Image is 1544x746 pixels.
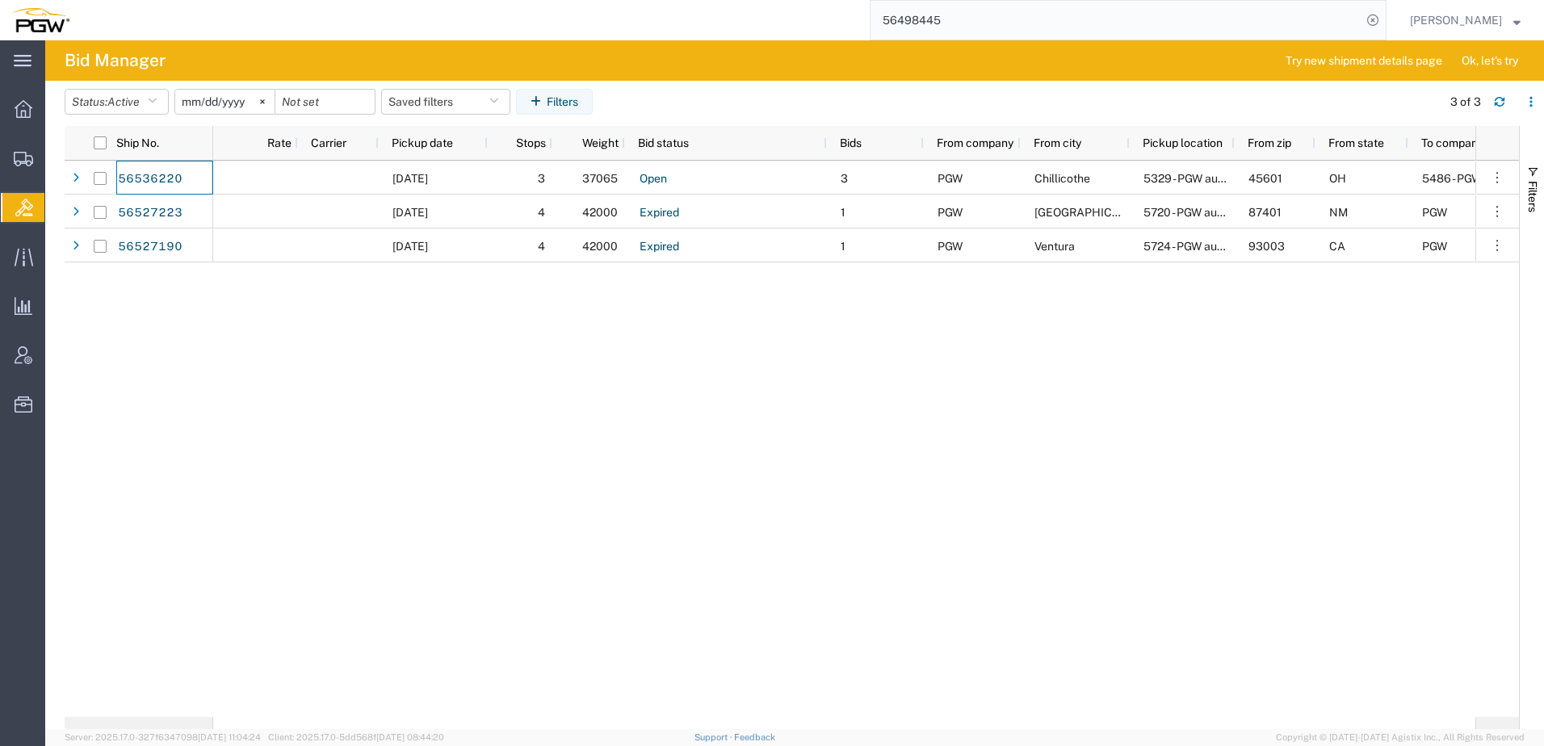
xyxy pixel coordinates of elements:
[117,166,183,192] a: 56536220
[392,136,453,149] span: Pickup date
[1329,206,1348,219] span: NM
[1409,10,1521,30] button: [PERSON_NAME]
[11,8,69,32] img: logo
[65,732,261,742] span: Server: 2025.17.0-327f6347098
[871,1,1361,40] input: Search for shipment number, reference number
[1450,94,1481,111] div: 3 of 3
[1276,731,1525,744] span: Copyright © [DATE]-[DATE] Agistix Inc., All Rights Reserved
[1143,240,1377,253] span: 5724 - PGW autoglass - Ventura
[175,90,275,114] input: Not set
[392,172,428,185] span: 08/19/2025
[1329,172,1346,185] span: OH
[1034,206,1150,219] span: Farmington
[734,732,775,742] a: Feedback
[1421,136,1483,149] span: To company
[841,240,845,253] span: 1
[268,732,444,742] span: Client: 2025.17.0-5dd568f
[639,234,680,260] a: Expired
[376,732,444,742] span: [DATE] 08:44:20
[117,234,183,260] a: 56527190
[937,136,1013,149] span: From company
[65,89,169,115] button: Status:Active
[639,200,680,226] a: Expired
[538,172,545,185] span: 3
[938,206,963,219] span: PGW
[1248,136,1291,149] span: From zip
[1143,136,1223,149] span: Pickup location
[840,136,862,149] span: Bids
[1034,172,1090,185] span: Chillicothe
[1410,11,1502,29] span: Amber Hickey
[639,166,668,192] a: Open
[1143,172,1378,185] span: 5329 - PGW autoglass - Chillicothe
[1248,240,1285,253] span: 93003
[538,240,545,253] span: 4
[392,206,428,219] span: 08/19/2025
[538,206,545,219] span: 4
[841,172,848,185] span: 3
[1422,206,1447,219] span: PGW
[275,90,375,114] input: Not set
[107,95,140,108] span: Active
[638,136,689,149] span: Bid status
[938,172,963,185] span: PGW
[1248,206,1282,219] span: 87401
[1526,181,1539,212] span: Filters
[1448,48,1532,73] button: Ok, let's try
[1422,240,1447,253] span: PGW
[1034,136,1081,149] span: From city
[116,136,159,149] span: Ship No.
[938,240,963,253] span: PGW
[582,206,618,219] span: 42000
[311,136,346,149] span: Carrier
[516,89,593,115] button: Filters
[501,136,546,149] span: Stops
[582,240,618,253] span: 42000
[226,136,292,149] span: Rate
[381,89,510,115] button: Saved filters
[1286,52,1442,69] span: Try new shipment details page
[1034,240,1075,253] span: Ventura
[841,206,845,219] span: 1
[198,732,261,742] span: [DATE] 11:04:24
[392,240,428,253] span: 08/19/2025
[1248,172,1282,185] span: 45601
[565,136,619,149] span: Weight
[117,200,183,226] a: 56527223
[582,172,618,185] span: 37065
[1328,136,1384,149] span: From state
[65,40,166,81] h4: Bid Manager
[1329,240,1345,253] span: CA
[694,732,735,742] a: Support
[1143,206,1377,219] span: 5720 - PGW autoglass - Farmington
